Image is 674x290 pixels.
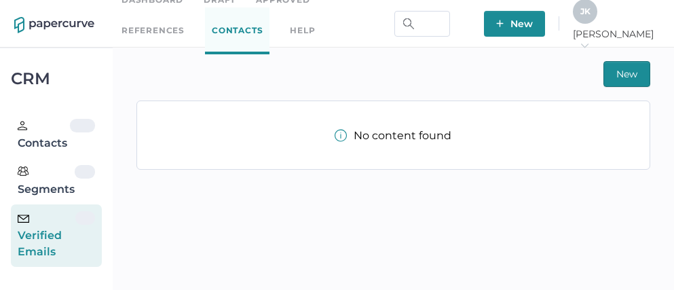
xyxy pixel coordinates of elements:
span: New [616,62,637,86]
input: Search Workspace [394,11,450,37]
img: plus-white.e19ec114.svg [496,20,504,27]
button: New [603,61,650,87]
button: New [484,11,545,37]
a: References [121,23,185,38]
span: New [496,11,533,37]
img: info-tooltip-active.a952ecf1.svg [335,129,347,142]
div: Segments [18,165,75,198]
span: [PERSON_NAME] [573,28,660,52]
img: papercurve-logo-colour.7244d18c.svg [14,17,94,33]
img: search.bf03fe8b.svg [403,18,414,29]
i: arrow_right [580,41,589,50]
img: person.20a629c4.svg [18,121,27,130]
img: email-icon-black.c777dcea.svg [18,215,29,223]
div: help [290,23,315,38]
div: CRM [11,73,102,85]
a: Contacts [205,7,269,54]
div: No content found [335,129,451,142]
div: Contacts [18,119,70,151]
span: J K [580,6,591,16]
img: segments.b9481e3d.svg [18,166,29,177]
div: Verified Emails [18,211,75,260]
